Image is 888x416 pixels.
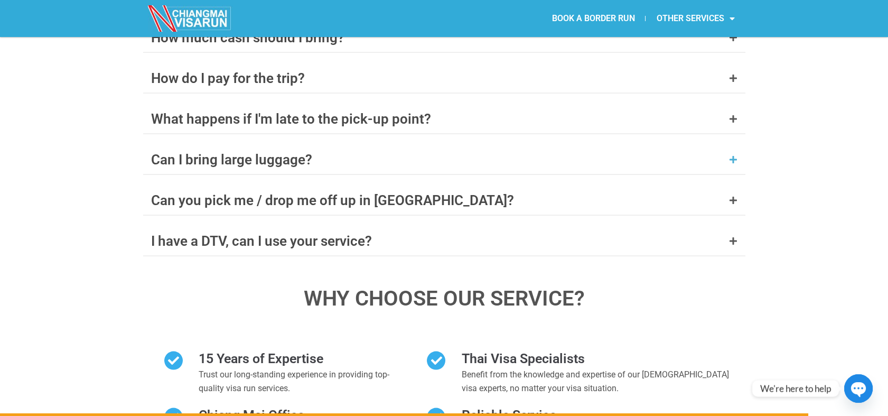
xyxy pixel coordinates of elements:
[461,350,745,368] h2: Thai Visa Specialists
[151,153,312,167] div: Can I bring large luggage?
[151,112,431,126] div: What happens if I'm late to the pick-up point?
[199,350,396,368] h2: 15 Years of Expertise
[151,193,514,207] div: Can you pick me / drop me off up in [GEOGRAPHIC_DATA]?
[541,6,645,31] a: BOOK A BORDER RUN
[151,234,372,248] div: I have a DTV, can I use your service?
[151,31,344,44] div: How much cash should I bring?
[151,71,305,85] div: How do I pay for the trip?
[199,368,396,395] p: Trust our long-standing experience in providing top-quality visa run services.
[143,288,745,309] h3: WHY CHOOSE OUR SERVICE?
[646,6,745,31] a: OTHER SERVICES
[444,6,745,31] nav: Menu
[461,368,745,395] p: Benefit from the knowledge and expertise of our [DEMOGRAPHIC_DATA] visa experts, no matter your v...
